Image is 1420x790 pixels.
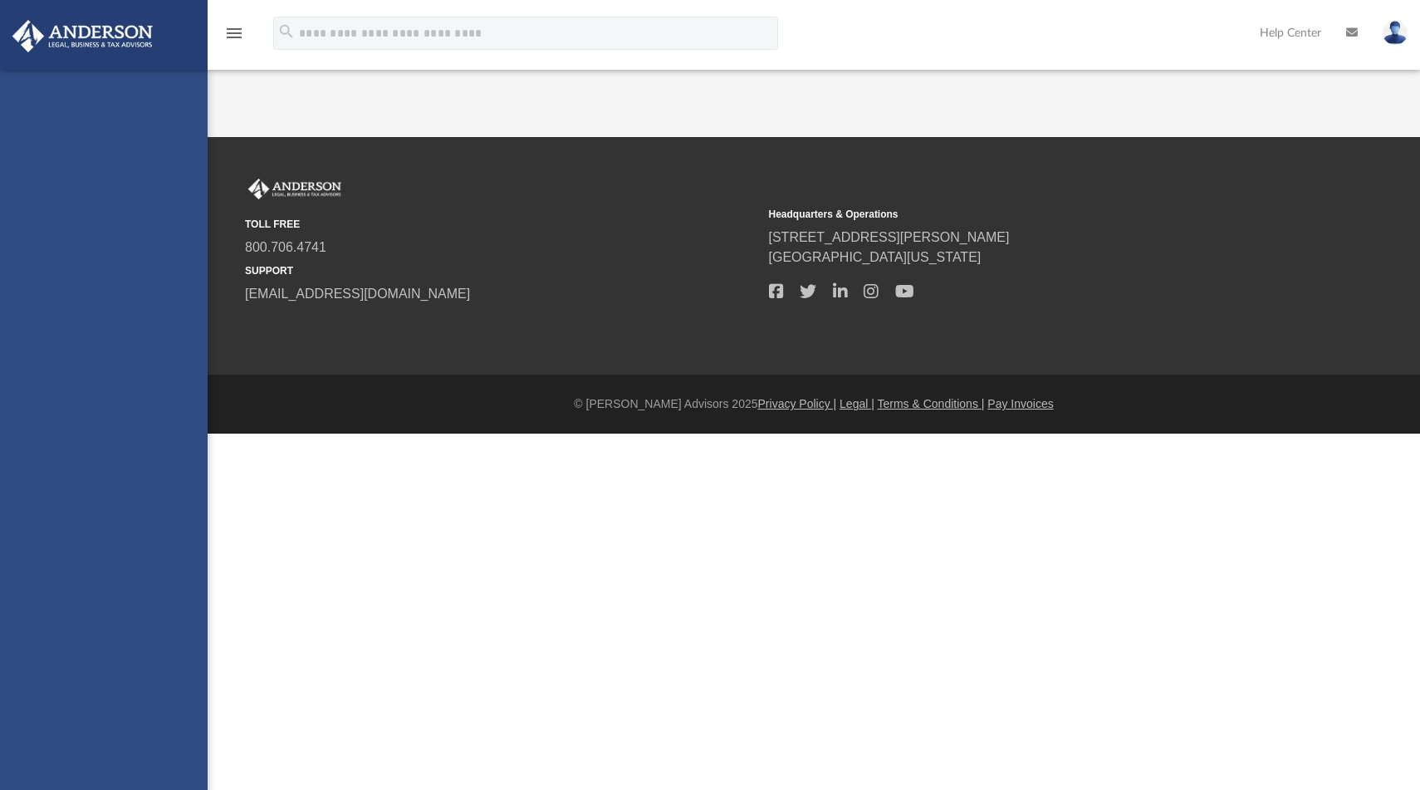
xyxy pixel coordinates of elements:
[878,397,985,410] a: Terms & Conditions |
[245,287,470,301] a: [EMAIL_ADDRESS][DOMAIN_NAME]
[7,20,158,52] img: Anderson Advisors Platinum Portal
[245,263,757,278] small: SUPPORT
[758,397,837,410] a: Privacy Policy |
[224,23,244,43] i: menu
[245,240,326,254] a: 800.706.4741
[245,179,345,200] img: Anderson Advisors Platinum Portal
[245,217,757,232] small: TOLL FREE
[277,22,296,41] i: search
[1383,21,1408,45] img: User Pic
[769,250,982,264] a: [GEOGRAPHIC_DATA][US_STATE]
[208,395,1420,413] div: © [PERSON_NAME] Advisors 2025
[987,397,1053,410] a: Pay Invoices
[769,207,1281,222] small: Headquarters & Operations
[224,32,244,43] a: menu
[769,230,1010,244] a: [STREET_ADDRESS][PERSON_NAME]
[840,397,874,410] a: Legal |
